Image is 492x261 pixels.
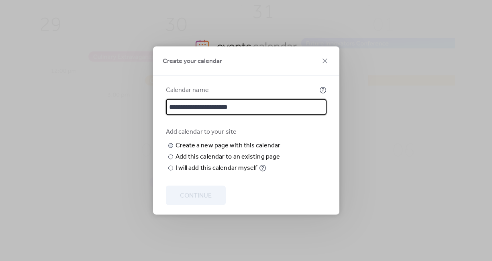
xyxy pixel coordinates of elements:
div: Add calendar to your site [166,127,325,137]
div: Calendar name [166,86,318,95]
div: Create a new page with this calendar [176,141,281,151]
span: Create your calendar [163,57,222,66]
div: I will add this calendar myself [176,163,257,173]
div: Add this calendar to an existing page [176,152,280,162]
